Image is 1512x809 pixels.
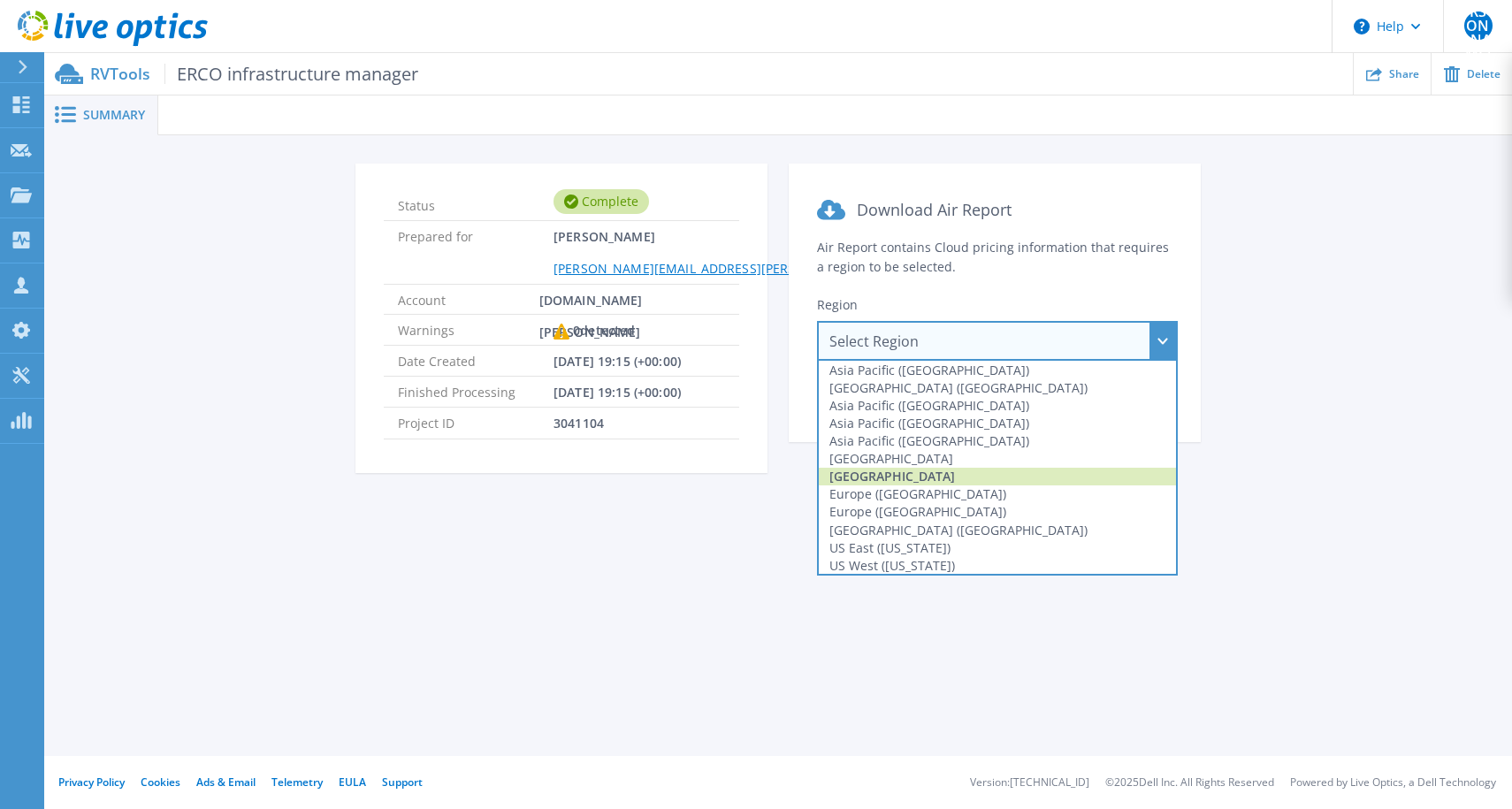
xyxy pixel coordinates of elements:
[819,396,1176,414] div: Asia Pacific ([GEOGRAPHIC_DATA])
[339,775,366,790] a: EULA
[554,221,1065,283] span: [PERSON_NAME]
[554,346,681,376] span: [DATE] 19:15 (+00:00)
[817,321,1178,361] div: Select Region
[1467,69,1501,80] span: Delete
[141,775,180,790] a: Cookies
[554,315,635,347] div: 0 detected
[382,775,423,790] a: Support
[398,346,554,376] span: Date Created
[539,285,725,314] span: [DOMAIN_NAME][PERSON_NAME]
[819,378,1176,396] div: [GEOGRAPHIC_DATA] ([GEOGRAPHIC_DATA])
[819,468,1176,485] div: [GEOGRAPHIC_DATA]
[398,190,554,213] span: Status
[398,408,554,438] span: Project ID
[819,521,1176,538] div: [GEOGRAPHIC_DATA] ([GEOGRAPHIC_DATA])
[398,285,539,314] span: Account
[83,109,145,121] span: Summary
[970,777,1089,789] li: Version: [TECHNICAL_ID]
[554,377,681,407] span: [DATE] 19:15 (+00:00)
[819,538,1176,556] div: US East ([US_STATE])
[554,260,1065,277] a: [PERSON_NAME][EMAIL_ADDRESS][PERSON_NAME][DOMAIN_NAME][PERSON_NAME]
[1389,69,1419,80] span: Share
[1290,777,1496,789] li: Powered by Live Optics, a Dell Technology
[398,221,554,283] span: Prepared for
[1105,777,1274,789] li: © 2025 Dell Inc. All Rights Reserved
[819,485,1176,503] div: Europe ([GEOGRAPHIC_DATA])
[164,64,418,84] span: ERCO infrastructure manager
[819,450,1176,468] div: [GEOGRAPHIC_DATA]
[819,432,1176,450] div: Asia Pacific ([GEOGRAPHIC_DATA])
[817,239,1169,275] span: Air Report contains Cloud pricing information that requires a region to be selected.
[817,296,858,313] span: Region
[554,189,649,214] div: Complete
[554,408,604,438] span: 3041104
[398,315,554,345] span: Warnings
[819,361,1176,378] div: Asia Pacific ([GEOGRAPHIC_DATA])
[819,556,1176,574] div: US West ([US_STATE])
[819,415,1176,432] div: Asia Pacific ([GEOGRAPHIC_DATA])
[819,503,1176,521] div: Europe ([GEOGRAPHIC_DATA])
[271,775,323,790] a: Telemetry
[58,775,125,790] a: Privacy Policy
[857,199,1012,220] span: Download Air Report
[398,377,554,407] span: Finished Processing
[196,775,256,790] a: Ads & Email
[90,64,418,84] p: RVTools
